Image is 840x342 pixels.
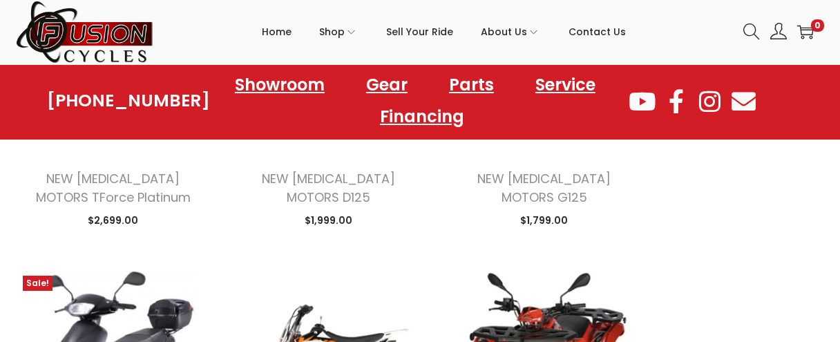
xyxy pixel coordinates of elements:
[88,213,138,227] span: 2,699.00
[305,213,311,227] span: $
[386,1,453,63] a: Sell Your Ride
[262,15,292,49] span: Home
[154,1,733,63] nav: Primary navigation
[262,170,395,206] a: NEW [MEDICAL_DATA] MOTORS D125
[569,1,626,63] a: Contact Us
[797,23,814,40] a: 0
[522,69,609,101] a: Service
[36,170,191,206] a: NEW [MEDICAL_DATA] MOTORS TForce Platinum
[520,213,526,227] span: $
[366,101,478,133] a: Financing
[481,1,541,63] a: About Us
[386,15,453,49] span: Sell Your Ride
[319,1,359,63] a: Shop
[569,15,626,49] span: Contact Us
[481,15,527,49] span: About Us
[221,69,338,101] a: Showroom
[210,69,627,133] nav: Menu
[305,213,352,227] span: 1,999.00
[262,1,292,63] a: Home
[352,69,421,101] a: Gear
[520,213,568,227] span: 1,799.00
[47,91,210,111] a: [PHONE_NUMBER]
[88,213,94,227] span: $
[477,170,611,206] a: NEW [MEDICAL_DATA] MOTORS G125
[319,15,345,49] span: Shop
[435,69,508,101] a: Parts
